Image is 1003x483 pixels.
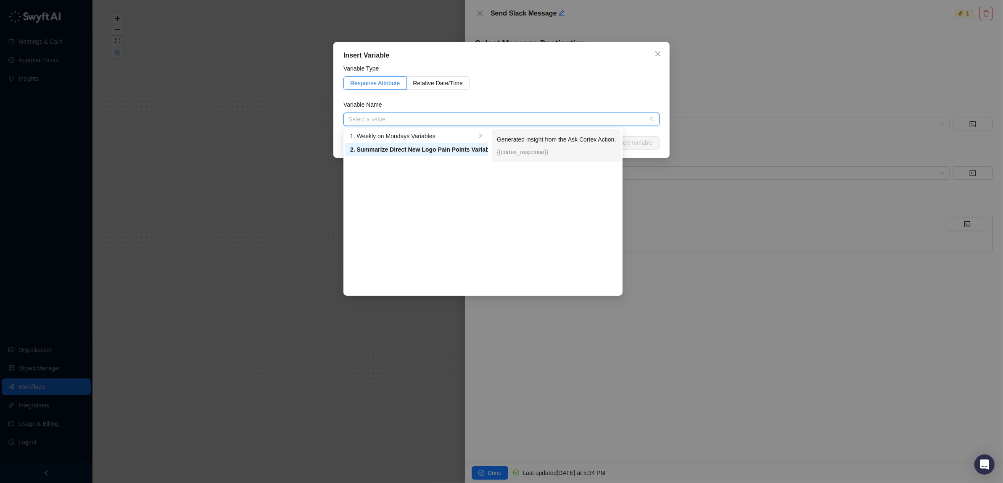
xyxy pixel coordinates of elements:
button: Close [651,47,665,60]
li: 1. Weekly on Mondays Variables [345,129,488,143]
div: Open Intercom Messenger [974,454,995,475]
li: 2. Summarize Direct New Logo Pain Points Variables [345,143,488,156]
span: right [478,133,483,138]
li: Generated insight from the Ask Cortex Action. [492,129,621,162]
span: Relative Date/Time [413,80,463,87]
label: Variable Name [343,100,388,109]
span: Response Attribute [350,80,400,87]
button: Insert Variable [609,136,660,150]
p: Generated insight from the Ask Cortex Action. [497,135,616,144]
div: 1. Weekly on Mondays Variables [350,131,476,141]
div: 2. Summarize Direct New Logo Pain Points Variables [350,145,476,154]
span: close [655,50,661,57]
div: Insert Variable [343,50,660,60]
label: Variable Type [343,64,385,73]
span: right [478,147,483,152]
p: {{cortex_response}} [497,147,616,157]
